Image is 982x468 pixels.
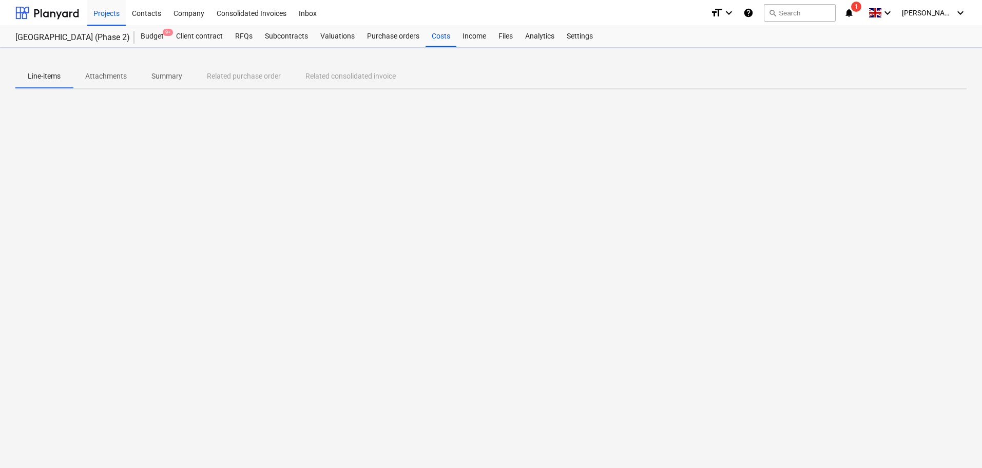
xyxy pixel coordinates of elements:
i: format_size [710,7,723,19]
i: keyboard_arrow_down [881,7,894,19]
div: Budget [134,26,170,47]
p: Line-items [28,71,61,82]
a: Purchase orders [361,26,426,47]
i: notifications [844,7,854,19]
span: [PERSON_NAME] [902,9,953,17]
i: keyboard_arrow_down [723,7,735,19]
p: Summary [151,71,182,82]
a: Income [456,26,492,47]
span: 1 [851,2,861,12]
a: Client contract [170,26,229,47]
a: RFQs [229,26,259,47]
span: search [768,9,777,17]
a: Settings [561,26,599,47]
a: Valuations [314,26,361,47]
i: Knowledge base [743,7,754,19]
i: keyboard_arrow_down [954,7,967,19]
div: [GEOGRAPHIC_DATA] (Phase 2) [15,32,122,43]
iframe: Chat Widget [931,419,982,468]
button: Search [764,4,836,22]
p: Attachments [85,71,127,82]
a: Budget9+ [134,26,170,47]
a: Subcontracts [259,26,314,47]
a: Analytics [519,26,561,47]
a: Costs [426,26,456,47]
a: Files [492,26,519,47]
span: 9+ [163,29,173,36]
